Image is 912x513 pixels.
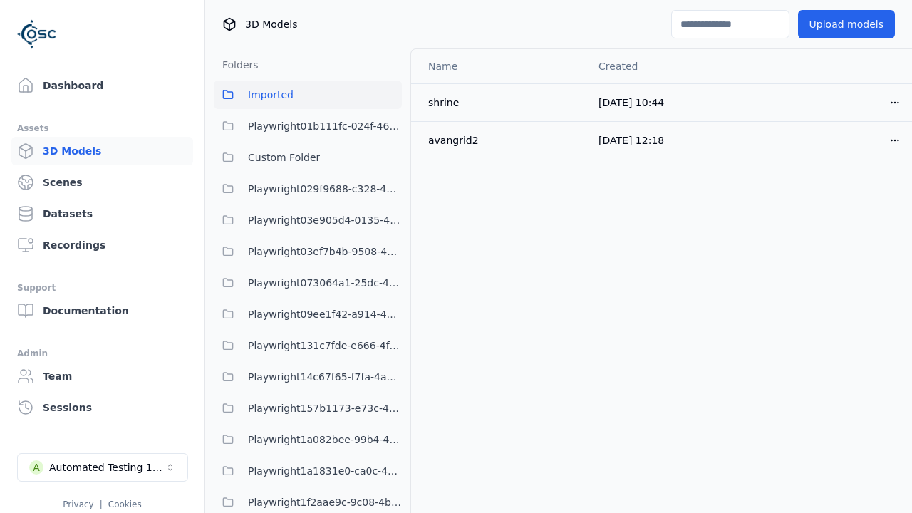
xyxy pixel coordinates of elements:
[248,431,402,448] span: Playwright1a082bee-99b4-4375-8133-1395ef4c0af5
[11,296,193,325] a: Documentation
[214,175,402,203] button: Playwright029f9688-c328-482d-9c42-3b0c529f8514
[29,460,43,475] div: A
[17,345,187,362] div: Admin
[248,118,402,135] span: Playwright01b111fc-024f-466d-9bae-c06bfb571c6d
[11,231,193,259] a: Recordings
[248,212,402,229] span: Playwright03e905d4-0135-4922-94e2-0c56aa41bf04
[17,120,187,137] div: Assets
[11,362,193,390] a: Team
[214,143,402,172] button: Custom Folder
[248,368,402,385] span: Playwright14c67f65-f7fa-4a69-9dce-fa9a259dcaa1
[214,363,402,391] button: Playwright14c67f65-f7fa-4a69-9dce-fa9a259dcaa1
[214,425,402,454] button: Playwright1a082bee-99b4-4375-8133-1395ef4c0af5
[214,331,402,360] button: Playwright131c7fde-e666-4f3e-be7e-075966dc97bc
[248,149,320,166] span: Custom Folder
[598,135,664,146] span: [DATE] 12:18
[248,243,402,260] span: Playwright03ef7b4b-9508-47f0-8afd-5e0ec78663fc
[411,49,587,83] th: Name
[214,81,402,109] button: Imported
[11,71,193,100] a: Dashboard
[248,180,402,197] span: Playwright029f9688-c328-482d-9c42-3b0c529f8514
[214,457,402,485] button: Playwright1a1831e0-ca0c-4e14-bc08-f87064ef1ded
[11,168,193,197] a: Scenes
[11,199,193,228] a: Datasets
[214,394,402,423] button: Playwright157b1173-e73c-4808-a1ac-12e2e4cec217
[17,279,187,296] div: Support
[214,58,259,72] h3: Folders
[598,97,664,108] span: [DATE] 10:44
[63,499,93,509] a: Privacy
[49,460,165,475] div: Automated Testing 1 - Playwright
[248,400,402,417] span: Playwright157b1173-e73c-4808-a1ac-12e2e4cec217
[11,137,193,165] a: 3D Models
[108,499,142,509] a: Cookies
[214,237,402,266] button: Playwright03ef7b4b-9508-47f0-8afd-5e0ec78663fc
[245,17,297,31] span: 3D Models
[214,269,402,297] button: Playwright073064a1-25dc-42be-bd5d-9b023c0ea8dd
[214,112,402,140] button: Playwright01b111fc-024f-466d-9bae-c06bfb571c6d
[17,453,188,482] button: Select a workspace
[214,206,402,234] button: Playwright03e905d4-0135-4922-94e2-0c56aa41bf04
[428,133,576,147] div: avangrid2
[248,306,402,323] span: Playwright09ee1f42-a914-43b3-abf1-e7ca57cf5f96
[100,499,103,509] span: |
[248,86,294,103] span: Imported
[587,49,749,83] th: Created
[248,274,402,291] span: Playwright073064a1-25dc-42be-bd5d-9b023c0ea8dd
[11,393,193,422] a: Sessions
[214,300,402,328] button: Playwright09ee1f42-a914-43b3-abf1-e7ca57cf5f96
[428,95,576,110] div: shrine
[248,494,402,511] span: Playwright1f2aae9c-9c08-4bb6-a2d5-dc0ac64e971c
[798,10,895,38] button: Upload models
[248,462,402,480] span: Playwright1a1831e0-ca0c-4e14-bc08-f87064ef1ded
[17,14,57,54] img: Logo
[248,337,402,354] span: Playwright131c7fde-e666-4f3e-be7e-075966dc97bc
